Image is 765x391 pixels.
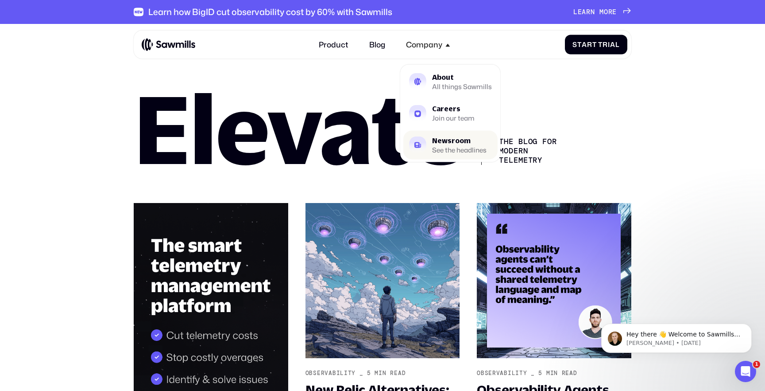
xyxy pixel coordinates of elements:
div: Careers [432,106,475,113]
div: Observability [477,370,527,377]
a: Learnmore [573,8,631,16]
span: r [586,8,591,16]
span: m [599,8,604,16]
span: t [592,41,597,49]
iframe: Intercom notifications message [588,305,765,367]
span: a [582,8,586,16]
a: Product [313,34,354,55]
h1: Elevate [134,91,464,164]
div: All things Sawmills [432,84,492,90]
a: StartTrial [565,35,627,55]
span: 1 [753,361,760,368]
div: Company [400,34,456,55]
span: l [615,41,620,49]
div: About [432,74,492,81]
div: 5 [538,370,542,377]
div: See the headlines [432,147,487,153]
div: Join our team [432,115,475,121]
span: o [604,8,608,16]
iframe: Intercom live chat [735,361,756,382]
span: i [608,41,610,49]
div: Observability [305,370,355,377]
a: NewsroomSee the headlines [403,131,498,160]
span: e [578,8,582,16]
div: Learn how BigID cut observability cost by 60% with Sawmills [148,7,392,17]
div: Newsroom [432,137,487,144]
div: 5 [367,370,371,377]
span: e [612,8,617,16]
span: T [598,41,603,49]
div: Company [406,40,442,49]
span: r [608,8,613,16]
span: t [577,41,582,49]
span: a [610,41,615,49]
span: r [603,41,608,49]
div: _ [359,370,363,377]
div: _ [531,370,535,377]
a: AboutAll things Sawmills [403,67,498,96]
span: n [591,8,595,16]
div: The Blog for Modern telemetry [481,110,558,164]
span: a [582,41,587,49]
span: S [572,41,577,49]
div: min read [375,370,406,377]
a: CareersJoin our team [403,99,498,128]
nav: Company [400,55,500,162]
a: Blog [363,34,391,55]
div: min read [546,370,577,377]
span: r [587,41,592,49]
span: L [573,8,578,16]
